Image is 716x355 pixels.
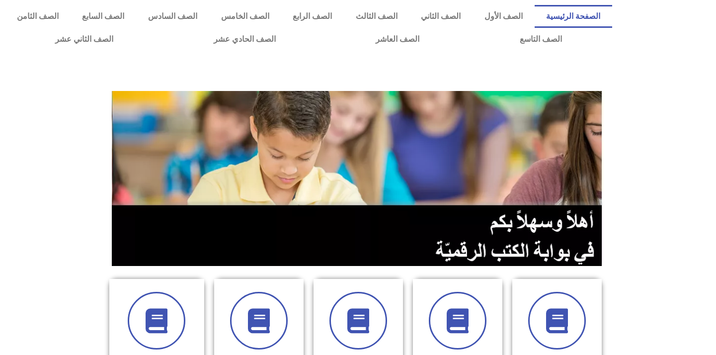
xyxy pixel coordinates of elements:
a: الصف الحادي عشر [163,28,326,51]
a: الصف الثامن [5,5,71,28]
a: الصفحة الرئيسية [535,5,613,28]
a: الصف الرابع [281,5,344,28]
a: الصف الخامس [209,5,281,28]
a: الصف الأول [473,5,535,28]
a: الصف الثاني [409,5,473,28]
a: الصف السابع [71,5,137,28]
a: الصف التاسع [470,28,612,51]
a: الصف العاشر [326,28,470,51]
a: الصف الثاني عشر [5,28,163,51]
a: الصف السادس [136,5,209,28]
a: الصف الثالث [344,5,409,28]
